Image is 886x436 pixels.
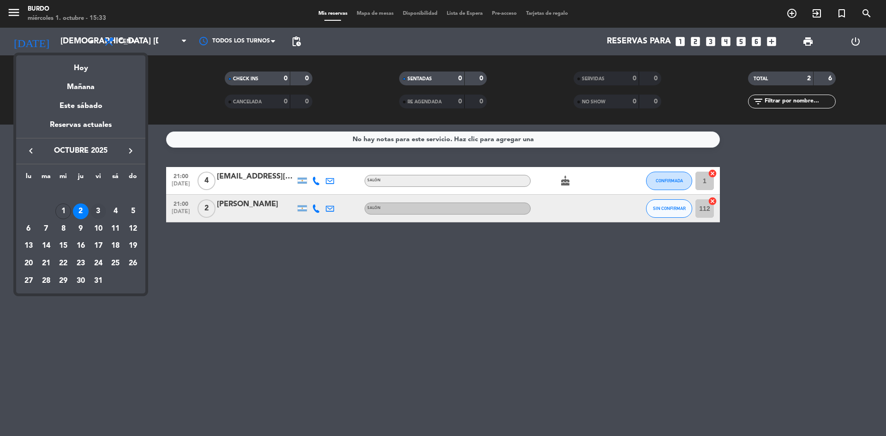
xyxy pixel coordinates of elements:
button: keyboard_arrow_right [122,145,139,157]
div: Hoy [16,55,145,74]
div: 21 [38,256,54,271]
div: 10 [90,221,106,237]
td: 7 de octubre de 2025 [37,220,55,238]
div: 7 [38,221,54,237]
td: 24 de octubre de 2025 [90,255,107,272]
th: viernes [90,171,107,185]
td: 22 de octubre de 2025 [54,255,72,272]
td: 10 de octubre de 2025 [90,220,107,238]
td: 12 de octubre de 2025 [124,220,142,238]
td: 21 de octubre de 2025 [37,255,55,272]
div: 12 [125,221,141,237]
button: keyboard_arrow_left [23,145,39,157]
div: 13 [21,238,36,254]
div: 1 [55,203,71,219]
div: 5 [125,203,141,219]
div: 23 [73,256,89,271]
div: 25 [108,256,123,271]
td: 8 de octubre de 2025 [54,220,72,238]
div: 14 [38,238,54,254]
div: 15 [55,238,71,254]
div: Reservas actuales [16,119,145,138]
td: 26 de octubre de 2025 [124,255,142,272]
div: 16 [73,238,89,254]
div: 3 [90,203,106,219]
div: 9 [73,221,89,237]
td: 18 de octubre de 2025 [107,237,125,255]
td: 13 de octubre de 2025 [20,237,37,255]
div: 8 [55,221,71,237]
td: 16 de octubre de 2025 [72,237,90,255]
th: domingo [124,171,142,185]
td: 9 de octubre de 2025 [72,220,90,238]
div: 4 [108,203,123,219]
td: 30 de octubre de 2025 [72,272,90,290]
td: 28 de octubre de 2025 [37,272,55,290]
td: 14 de octubre de 2025 [37,237,55,255]
i: keyboard_arrow_right [125,145,136,156]
div: 29 [55,273,71,289]
th: sábado [107,171,125,185]
div: 28 [38,273,54,289]
th: martes [37,171,55,185]
th: jueves [72,171,90,185]
div: 22 [55,256,71,271]
th: miércoles [54,171,72,185]
div: 19 [125,238,141,254]
div: 18 [108,238,123,254]
div: 27 [21,273,36,289]
div: 26 [125,256,141,271]
td: 17 de octubre de 2025 [90,237,107,255]
td: 3 de octubre de 2025 [90,203,107,220]
td: 23 de octubre de 2025 [72,255,90,272]
div: 6 [21,221,36,237]
div: 17 [90,238,106,254]
td: 5 de octubre de 2025 [124,203,142,220]
td: 6 de octubre de 2025 [20,220,37,238]
div: Mañana [16,74,145,93]
div: 24 [90,256,106,271]
i: keyboard_arrow_left [25,145,36,156]
td: 27 de octubre de 2025 [20,272,37,290]
span: octubre 2025 [39,145,122,157]
td: 29 de octubre de 2025 [54,272,72,290]
td: 4 de octubre de 2025 [107,203,125,220]
td: 15 de octubre de 2025 [54,237,72,255]
th: lunes [20,171,37,185]
td: 1 de octubre de 2025 [54,203,72,220]
div: 2 [73,203,89,219]
div: Este sábado [16,93,145,119]
td: 19 de octubre de 2025 [124,237,142,255]
td: OCT. [20,185,142,203]
div: 31 [90,273,106,289]
div: 30 [73,273,89,289]
td: 11 de octubre de 2025 [107,220,125,238]
td: 25 de octubre de 2025 [107,255,125,272]
td: 2 de octubre de 2025 [72,203,90,220]
td: 20 de octubre de 2025 [20,255,37,272]
div: 20 [21,256,36,271]
td: 31 de octubre de 2025 [90,272,107,290]
div: 11 [108,221,123,237]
